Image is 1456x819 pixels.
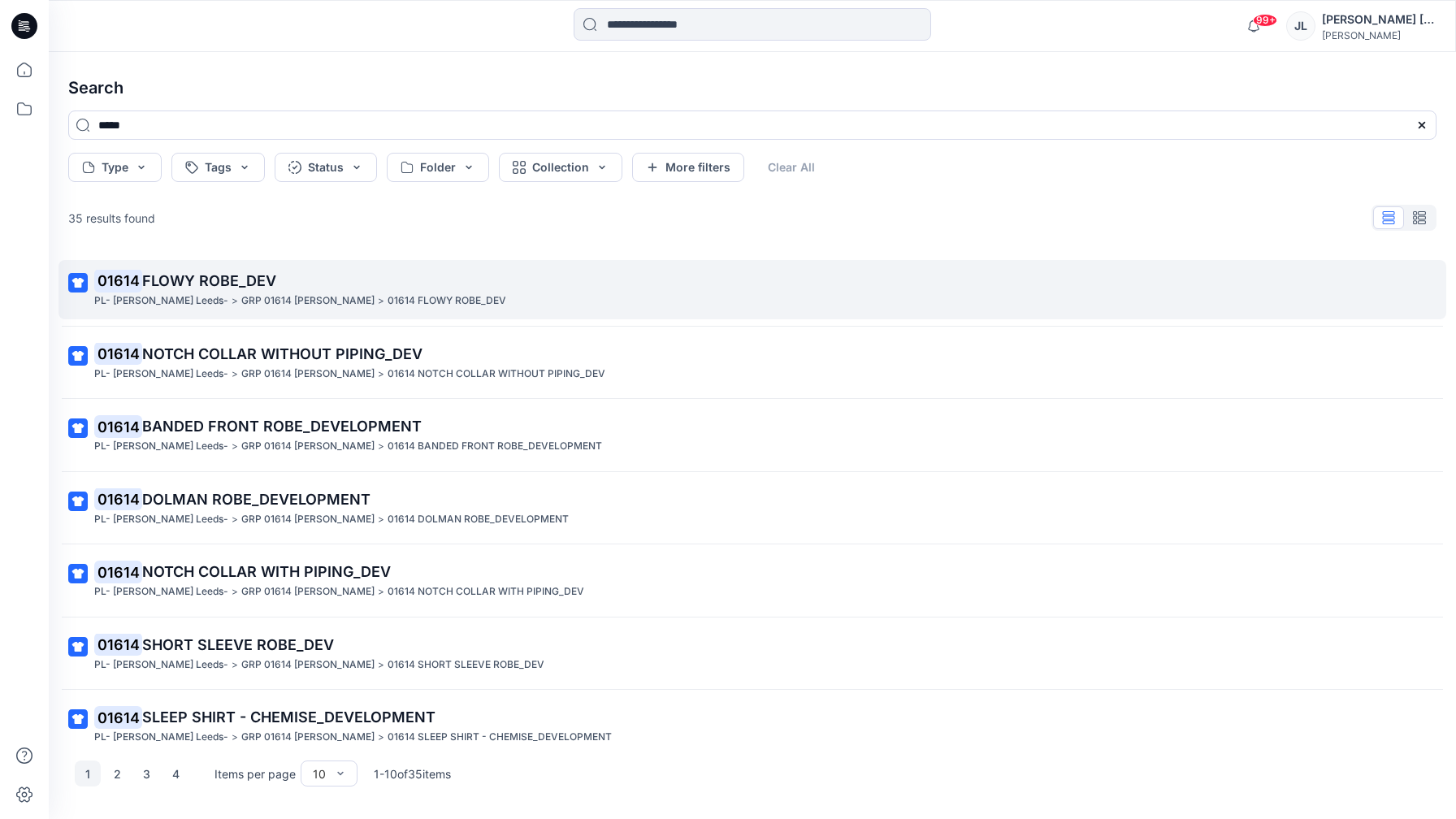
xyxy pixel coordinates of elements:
p: PL- Richards Leeds- [94,292,228,310]
button: 1 [75,760,101,786]
h4: Search [55,65,1449,110]
mark: 01614 [94,342,142,365]
a: 01614FLOWY ROBE_DEVPL- [PERSON_NAME] Leeds->GRP 01614 [PERSON_NAME]>01614 FLOWY ROBE_DEV [58,260,1446,319]
span: BANDED FRONT ROBE_DEVELOPMENT [142,418,422,435]
p: > [232,511,238,528]
span: DOLMAN ROBE_DEVELOPMENT [142,491,370,508]
mark: 01614 [94,561,142,583]
p: > [232,656,238,674]
mark: 01614 [94,487,142,510]
span: NOTCH COLLAR WITH PIPING_DEV [142,563,391,580]
p: GRP 01614 ROSS SUMMER [241,366,375,383]
p: > [232,438,238,455]
p: 35 results found [68,210,155,227]
span: SLEEP SHIRT - CHEMISE_DEVELOPMENT [142,708,435,726]
button: Folder [387,153,489,182]
p: 1 - 10 of 35 items [374,765,451,782]
p: 01614 FLOWY ROBE_DEV [388,292,506,310]
p: GRP 01614 ROSS SUMMER [241,729,375,746]
p: > [232,729,238,746]
button: Status [275,153,377,182]
p: PL- Richards Leeds- [94,656,228,674]
p: 01614 NOTCH COLLAR WITHOUT PIPING_DEV [388,366,605,383]
mark: 01614 [94,269,142,292]
p: Items per page [214,765,296,782]
mark: 01614 [94,706,142,729]
span: FLOWY ROBE_DEV [142,272,276,289]
button: 3 [133,760,159,786]
p: > [232,583,238,600]
p: GRP 01614 ROSS SUMMER [241,656,375,674]
button: Collection [499,153,622,182]
button: More filters [632,153,744,182]
p: 01614 DOLMAN ROBE_DEVELOPMENT [388,511,569,528]
p: > [378,729,384,746]
div: [PERSON_NAME] [1322,29,1436,41]
p: > [232,366,238,383]
mark: 01614 [94,633,142,656]
p: GRP 01614 ROSS SUMMER [241,511,375,528]
p: PL- Richards Leeds- [94,583,228,600]
p: PL- Richards Leeds- [94,366,228,383]
p: > [232,292,238,310]
a: 01614SLEEP SHIRT - CHEMISE_DEVELOPMENTPL- [PERSON_NAME] Leeds->GRP 01614 [PERSON_NAME]>01614 SLEE... [58,696,1446,756]
span: NOTCH COLLAR WITHOUT PIPING_DEV [142,345,422,362]
a: 01614SHORT SLEEVE ROBE_DEVPL- [PERSON_NAME] Leeds->GRP 01614 [PERSON_NAME]>01614 SHORT SLEEVE ROB... [58,624,1446,683]
mark: 01614 [94,415,142,438]
p: GRP 01614 ROSS SUMMER [241,583,375,600]
button: 2 [104,760,130,786]
p: 01614 SHORT SLEEVE ROBE_DEV [388,656,544,674]
p: GRP 01614 ROSS SUMMER [241,438,375,455]
span: SHORT SLEEVE ROBE_DEV [142,636,334,653]
span: 99+ [1253,14,1277,27]
p: PL- Richards Leeds- [94,729,228,746]
a: 01614NOTCH COLLAR WITH PIPING_DEVPL- [PERSON_NAME] Leeds->GRP 01614 [PERSON_NAME]>01614 NOTCH COL... [58,551,1446,610]
button: 4 [162,760,188,786]
p: > [378,511,384,528]
button: Tags [171,153,265,182]
div: 10 [313,765,326,782]
p: 01614 SLEEP SHIRT - CHEMISE_DEVELOPMENT [388,729,612,746]
p: GRP 01614 ROSS SUMMER [241,292,375,310]
p: > [378,656,384,674]
p: > [378,366,384,383]
p: > [378,583,384,600]
p: 01614 NOTCH COLLAR WITH PIPING_DEV [388,583,584,600]
div: [PERSON_NAME] [PERSON_NAME] [1322,10,1436,29]
div: JL [1286,11,1315,41]
button: Type [68,153,162,182]
p: > [378,438,384,455]
a: 01614BANDED FRONT ROBE_DEVELOPMENTPL- [PERSON_NAME] Leeds->GRP 01614 [PERSON_NAME]>01614 BANDED F... [58,405,1446,465]
p: 01614 BANDED FRONT ROBE_DEVELOPMENT [388,438,602,455]
p: PL- Richards Leeds- [94,438,228,455]
a: 01614DOLMAN ROBE_DEVELOPMENTPL- [PERSON_NAME] Leeds->GRP 01614 [PERSON_NAME]>01614 DOLMAN ROBE_DE... [58,479,1446,538]
p: > [378,292,384,310]
a: 01614NOTCH COLLAR WITHOUT PIPING_DEVPL- [PERSON_NAME] Leeds->GRP 01614 [PERSON_NAME]>01614 NOTCH ... [58,333,1446,392]
p: PL- Richards Leeds- [94,511,228,528]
